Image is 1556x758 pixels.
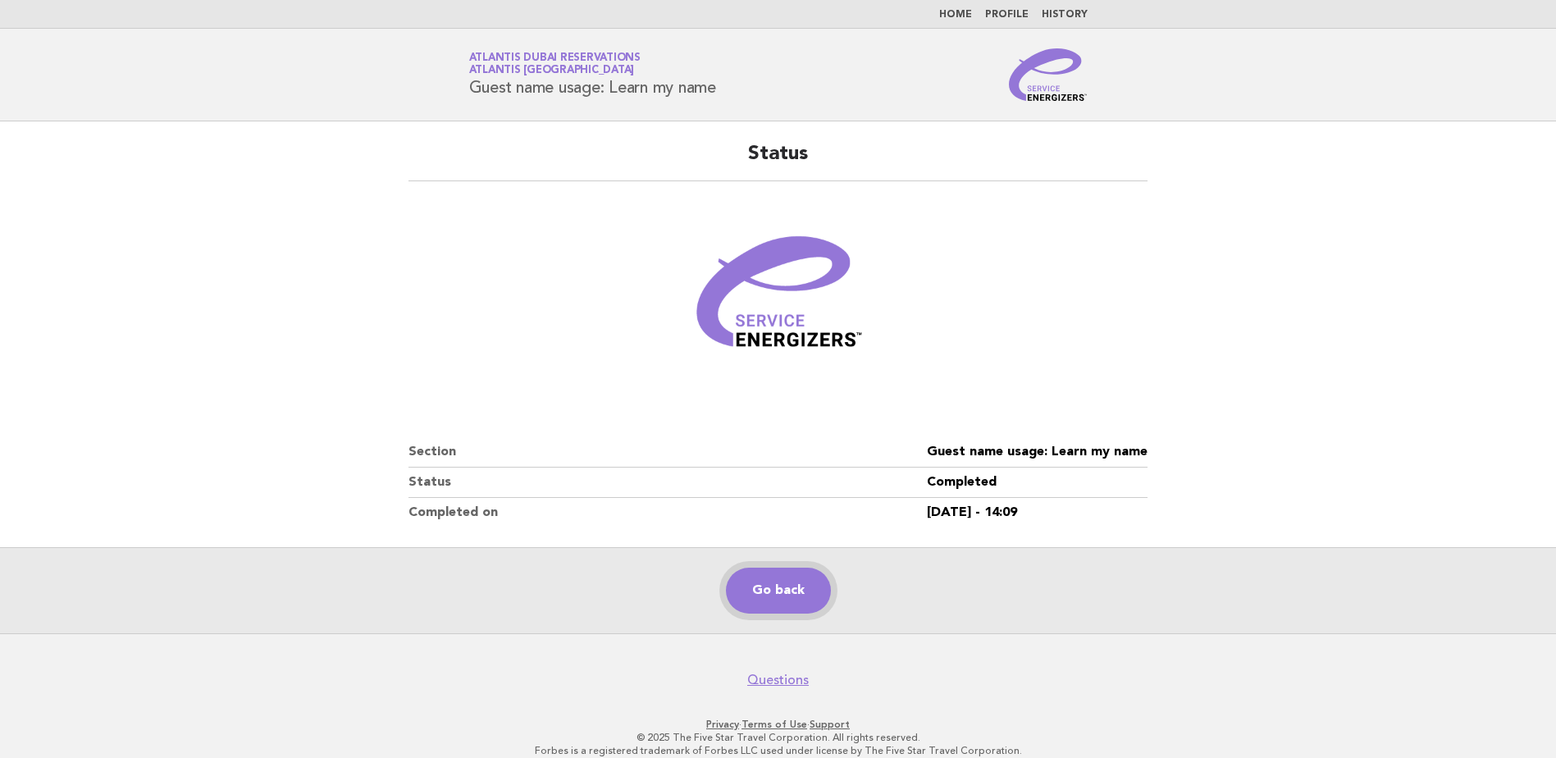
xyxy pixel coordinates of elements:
[810,719,850,730] a: Support
[706,719,739,730] a: Privacy
[408,437,927,468] dt: Section
[408,498,927,527] dt: Completed on
[408,468,927,498] dt: Status
[741,719,807,730] a: Terms of Use
[276,718,1280,731] p: · ·
[408,141,1148,181] h2: Status
[927,498,1148,527] dd: [DATE] - 14:09
[1009,48,1088,101] img: Service Energizers
[747,672,809,688] a: Questions
[469,53,716,96] h1: Guest name usage: Learn my name
[469,53,641,75] a: Atlantis Dubai ReservationsAtlantis [GEOGRAPHIC_DATA]
[939,10,972,20] a: Home
[927,437,1148,468] dd: Guest name usage: Learn my name
[276,731,1280,744] p: © 2025 The Five Star Travel Corporation. All rights reserved.
[927,468,1148,498] dd: Completed
[985,10,1029,20] a: Profile
[726,568,831,614] a: Go back
[1042,10,1088,20] a: History
[276,744,1280,757] p: Forbes is a registered trademark of Forbes LLC used under license by The Five Star Travel Corpora...
[680,201,877,398] img: Verified
[469,66,635,76] span: Atlantis [GEOGRAPHIC_DATA]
